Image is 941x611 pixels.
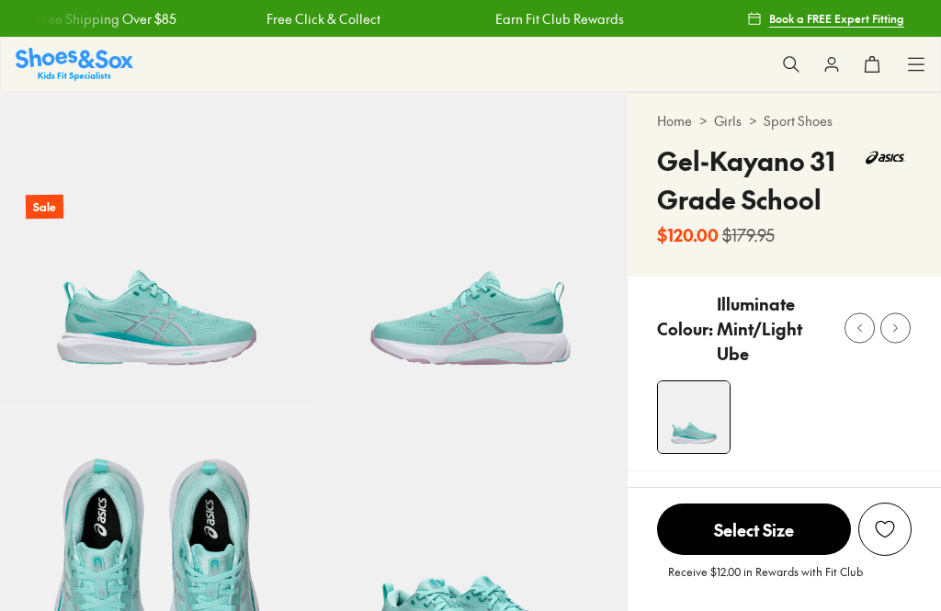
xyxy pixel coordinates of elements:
[764,111,833,130] a: Sport Shoes
[657,316,713,341] p: Colour:
[717,291,831,366] p: Illuminate Mint/Light Ube
[658,381,730,453] img: 4-523724_1
[657,111,912,130] div: > >
[657,141,860,219] h4: Gel-Kayano 31 Grade School
[657,504,851,555] span: Select Size
[313,92,627,405] img: 5-523725_1
[769,10,904,27] span: Book a FREE Expert Fitting
[26,195,63,220] p: Sale
[722,222,775,247] s: $179.95
[16,48,133,80] a: Shoes & Sox
[657,222,719,247] b: $120.00
[657,111,692,130] a: Home
[714,111,742,130] a: Girls
[858,503,912,556] button: Add to Wishlist
[657,503,851,556] button: Select Size
[860,141,912,174] img: Vendor logo
[16,48,133,80] img: SNS_Logo_Responsive.svg
[668,563,863,596] p: Receive $12.00 in Rewards with Fit Club
[747,2,904,35] a: Book a FREE Expert Fitting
